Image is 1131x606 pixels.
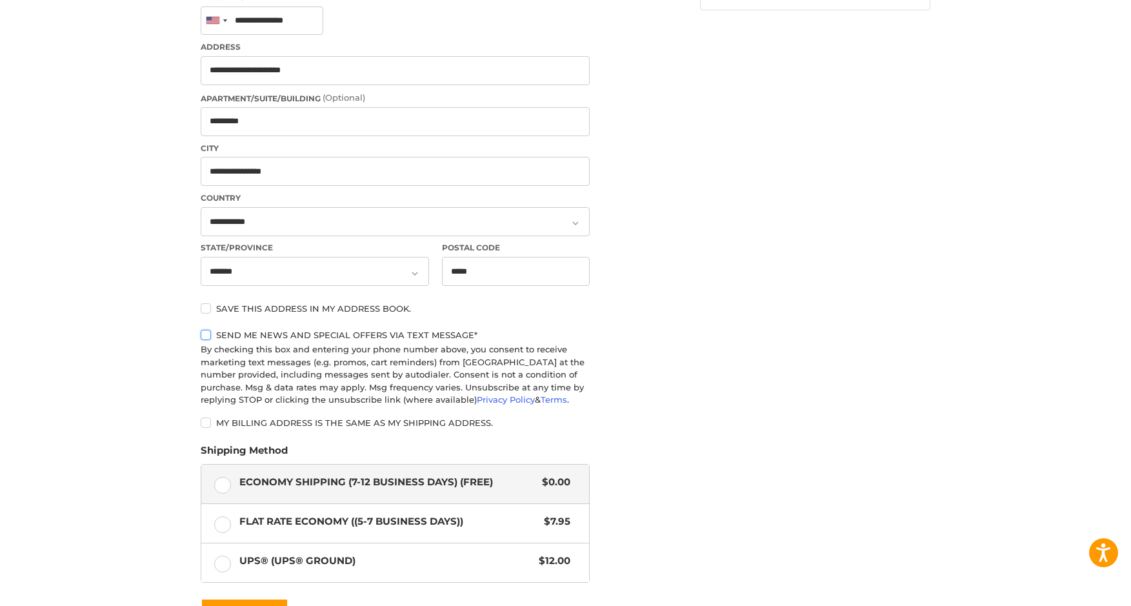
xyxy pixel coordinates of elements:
[201,443,288,464] legend: Shipping Method
[541,394,567,405] a: Terms
[532,554,570,569] span: $12.00
[201,92,590,105] label: Apartment/Suite/Building
[239,554,533,569] span: UPS® (UPS® Ground)
[201,143,590,154] label: City
[201,343,590,407] div: By checking this box and entering your phone number above, you consent to receive marketing text ...
[239,514,538,529] span: Flat Rate Economy ((5-7 Business Days))
[201,242,429,254] label: State/Province
[442,242,590,254] label: Postal Code
[201,192,590,204] label: Country
[535,475,570,490] span: $0.00
[537,514,570,529] span: $7.95
[477,394,535,405] a: Privacy Policy
[239,475,536,490] span: Economy Shipping (7-12 Business Days) (Free)
[201,303,590,314] label: Save this address in my address book.
[323,92,365,103] small: (Optional)
[201,418,590,428] label: My billing address is the same as my shipping address.
[201,330,590,340] label: Send me news and special offers via text message*
[201,41,590,53] label: Address
[201,7,231,35] div: United States: +1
